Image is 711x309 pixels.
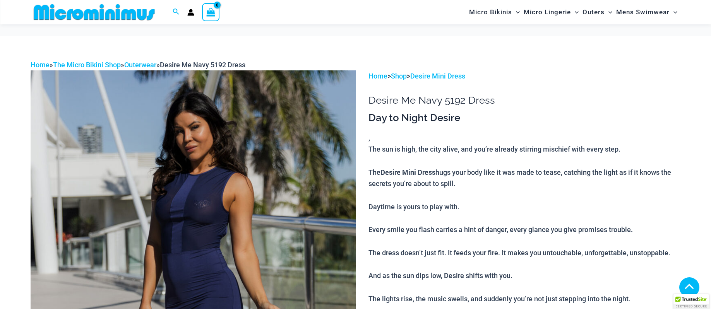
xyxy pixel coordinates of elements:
[616,2,670,22] span: Mens Swimwear
[670,2,677,22] span: Menu Toggle
[614,2,679,22] a: Mens SwimwearMenu ToggleMenu Toggle
[581,2,614,22] a: OutersMenu ToggleMenu Toggle
[410,72,465,80] a: Desire Mini Dress
[31,61,245,69] span: » » »
[605,2,612,22] span: Menu Toggle
[571,2,579,22] span: Menu Toggle
[467,2,522,22] a: Micro BikinisMenu ToggleMenu Toggle
[391,72,407,80] a: Shop
[173,7,180,17] a: Search icon link
[202,3,220,21] a: View Shopping Cart, empty
[368,72,387,80] a: Home
[512,2,520,22] span: Menu Toggle
[583,2,605,22] span: Outers
[466,1,681,23] nav: Site Navigation
[124,61,156,69] a: Outerwear
[380,167,435,177] b: Desire Mini Dress
[368,94,680,106] h1: Desire Me Navy 5192 Dress
[31,61,50,69] a: Home
[469,2,512,22] span: Micro Bikinis
[53,61,121,69] a: The Micro Bikini Shop
[187,9,194,16] a: Account icon link
[368,111,680,125] h3: Day to Night Desire
[160,61,245,69] span: Desire Me Navy 5192 Dress
[524,2,571,22] span: Micro Lingerie
[31,3,158,21] img: MM SHOP LOGO FLAT
[368,70,680,82] p: > >
[522,2,581,22] a: Micro LingerieMenu ToggleMenu Toggle
[673,294,709,309] div: TrustedSite Certified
